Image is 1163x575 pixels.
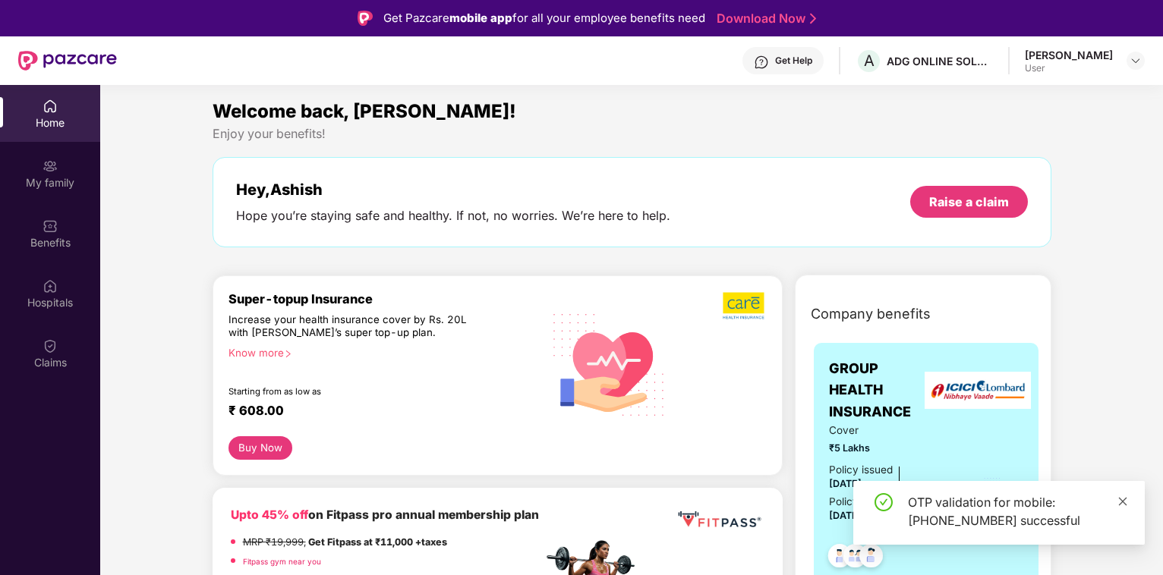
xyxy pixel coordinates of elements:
[236,208,670,224] div: Hope you’re staying safe and healthy. If not, no worries. We’re here to help.
[43,159,58,174] img: svg+xml;base64,PHN2ZyB3aWR0aD0iMjAiIGhlaWdodD0iMjAiIHZpZXdCb3g9IjAgMCAyMCAyMCIgZmlsbD0ibm9uZSIgeG...
[953,476,1002,526] img: icon
[229,436,293,460] button: Buy Now
[1025,62,1113,74] div: User
[43,278,58,294] img: svg+xml;base64,PHN2ZyBpZD0iSG9zcGl0YWxzIiB4bWxucz0iaHR0cDovL3d3dy53My5vcmcvMjAwMC9zdmciIHdpZHRoPS...
[1025,48,1113,62] div: [PERSON_NAME]
[1117,496,1128,507] span: close
[284,350,292,358] span: right
[43,218,58,234] img: svg+xml;base64,PHN2ZyBpZD0iQmVuZWZpdHMiIHhtbG5zPSJodHRwOi8vd3d3LnczLm9yZy8yMDAwL3N2ZyIgd2lkdGg9Ij...
[829,494,891,510] div: Policy Expiry
[875,493,893,511] span: check-circle
[723,291,766,320] img: b5dec4f62d2307b9de63beb79f102df3.png
[308,536,447,548] strong: Get Fitpass at ₹11,000 +taxes
[383,9,705,27] div: Get Pazcare for all your employee benefits need
[887,54,993,68] div: ADG ONLINE SOLUTIONS PRIVATE LIMITED
[829,478,862,489] span: [DATE]
[243,557,321,566] a: Fitpass gym near you
[829,510,862,521] span: [DATE]
[213,126,1051,142] div: Enjoy your benefits!
[43,338,58,353] img: svg+xml;base64,PHN2ZyBpZD0iQ2xhaW0iIHhtbG5zPSJodHRwOi8vd3d3LnczLm9yZy8yMDAwL3N2ZyIgd2lkdGg9IjIwIi...
[864,52,875,70] span: A
[229,386,478,397] div: Starting from as low as
[358,11,373,26] img: Logo
[229,403,528,421] div: ₹ 608.00
[231,507,539,522] b: on Fitpass pro annual membership plan
[243,536,306,548] del: MRP ₹19,999,
[43,99,58,114] img: svg+xml;base64,PHN2ZyBpZD0iSG9tZSIgeG1sbnM9Imh0dHA6Ly93d3cudzMub3JnLzIwMDAvc3ZnIiB3aWR0aD0iMjAiIG...
[229,291,543,306] div: Super-topup Insurance
[829,441,932,456] span: ₹5 Lakhs
[829,358,932,423] span: GROUP HEALTH INSURANCE
[236,181,670,199] div: Hey, Ashish
[542,295,676,432] img: svg+xml;base64,PHN2ZyB4bWxucz0iaHR0cDovL3d3dy53My5vcmcvMjAwMC9zdmciIHhtbG5zOnhsaW5rPSJodHRwOi8vd3...
[829,462,893,478] div: Policy issued
[18,51,117,71] img: New Pazcare Logo
[908,493,1127,529] div: OTP validation for mobile: [PHONE_NUMBER] successful
[213,100,516,122] span: Welcome back, [PERSON_NAME]!
[754,55,769,70] img: svg+xml;base64,PHN2ZyBpZD0iSGVscC0zMngzMiIgeG1sbnM9Imh0dHA6Ly93d3cudzMub3JnLzIwMDAvc3ZnIiB3aWR0aD...
[811,303,931,325] span: Company benefits
[810,11,816,27] img: Stroke
[229,313,477,341] div: Increase your health insurance cover by Rs. 20L with [PERSON_NAME]’s super top-up plan.
[675,506,764,534] img: fppp.png
[775,55,812,67] div: Get Help
[231,507,308,522] b: Upto 45% off
[1130,55,1142,67] img: svg+xml;base64,PHN2ZyBpZD0iRHJvcGRvd24tMzJ4MzIiIHhtbG5zPSJodHRwOi8vd3d3LnczLm9yZy8yMDAwL3N2ZyIgd2...
[717,11,812,27] a: Download Now
[925,372,1031,409] img: insurerLogo
[449,11,512,25] strong: mobile app
[229,347,534,357] div: Know more
[829,423,932,438] span: Cover
[929,193,1009,210] div: Raise a claim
